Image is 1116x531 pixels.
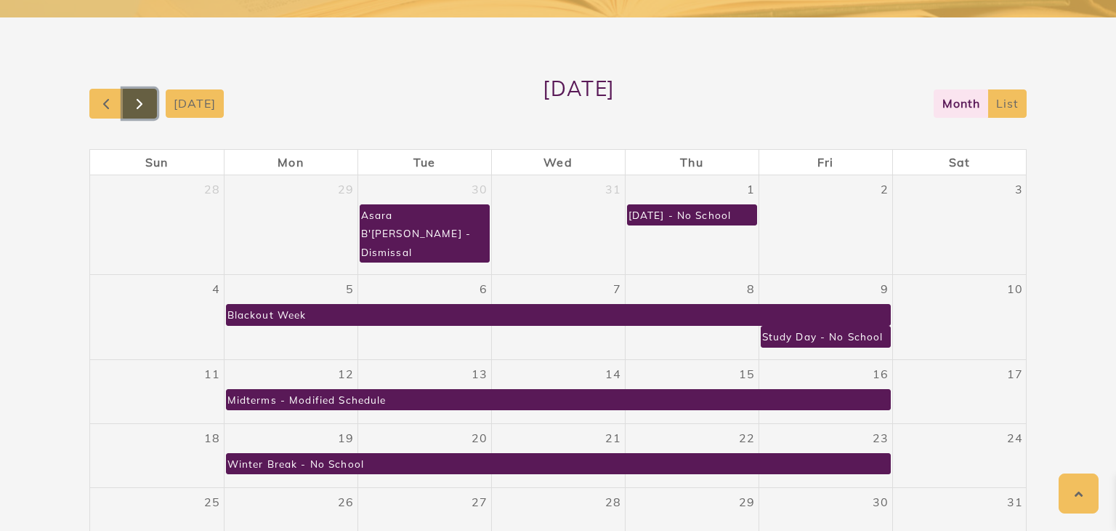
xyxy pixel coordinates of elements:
[469,424,490,452] a: January 20, 2026
[761,326,891,347] a: Study Day - No School
[226,453,891,474] a: Winter Break - No School
[491,359,625,423] td: January 14, 2026
[335,175,357,203] a: December 29, 2025
[335,488,357,516] a: January 26, 2026
[227,390,387,410] div: Midterms - Modified Schedule
[224,423,357,487] td: January 19, 2026
[491,423,625,487] td: January 21, 2026
[469,175,490,203] a: December 30, 2025
[892,423,1026,487] td: January 24, 2026
[360,205,489,262] div: Asara B'[PERSON_NAME] - Dismissal
[892,359,1026,423] td: January 17, 2026
[491,175,625,275] td: December 31, 2025
[934,89,988,118] button: month
[602,360,624,388] a: January 14, 2026
[744,275,758,303] a: January 8, 2026
[89,89,124,119] button: Previous month
[1004,424,1026,452] a: January 24, 2026
[469,360,490,388] a: January 13, 2026
[226,304,891,325] a: Blackout Week
[1012,175,1026,203] a: January 3, 2026
[357,275,491,359] td: January 6, 2026
[90,423,224,487] td: January 18, 2026
[477,275,490,303] a: January 6, 2026
[744,175,758,203] a: January 1, 2026
[166,89,225,118] button: [DATE]
[759,275,892,359] td: January 9, 2026
[335,424,357,452] a: January 19, 2026
[142,150,171,175] a: Sunday
[411,150,438,175] a: Tuesday
[625,275,759,359] td: January 8, 2026
[870,360,891,388] a: January 16, 2026
[201,175,223,203] a: December 28, 2025
[814,150,836,175] a: Friday
[946,150,973,175] a: Saturday
[227,454,365,474] div: Winter Break - No School
[1004,488,1026,516] a: January 31, 2026
[123,89,157,119] button: Next month
[224,275,357,359] td: January 5, 2026
[625,175,759,275] td: January 1, 2026
[892,175,1026,275] td: January 3, 2026
[357,423,491,487] td: January 20, 2026
[759,359,892,423] td: January 16, 2026
[878,175,891,203] a: January 2, 2026
[870,424,891,452] a: January 23, 2026
[201,424,223,452] a: January 18, 2026
[610,275,624,303] a: January 7, 2026
[628,205,732,225] div: [DATE] - No School
[602,488,624,516] a: January 28, 2026
[224,175,357,275] td: December 29, 2025
[602,175,624,203] a: December 31, 2025
[878,275,891,303] a: January 9, 2026
[736,360,758,388] a: January 15, 2026
[360,204,490,263] a: Asara B'[PERSON_NAME] - Dismissal
[987,89,1027,118] button: list
[209,275,223,303] a: January 4, 2026
[1004,360,1026,388] a: January 17, 2026
[90,175,224,275] td: December 28, 2025
[736,488,758,516] a: January 29, 2026
[736,424,758,452] a: January 22, 2026
[625,423,759,487] td: January 22, 2026
[343,275,357,303] a: January 5, 2026
[335,360,357,388] a: January 12, 2026
[275,150,306,175] a: Monday
[357,359,491,423] td: January 13, 2026
[677,150,705,175] a: Thursday
[357,175,491,275] td: December 30, 2025
[1004,275,1026,303] a: January 10, 2026
[541,150,575,175] a: Wednesday
[227,305,307,324] div: Blackout Week
[759,175,892,275] td: January 2, 2026
[90,275,224,359] td: January 4, 2026
[892,275,1026,359] td: January 10, 2026
[201,488,223,516] a: January 25, 2026
[870,488,891,516] a: January 30, 2026
[761,327,884,346] div: Study Day - No School
[543,76,615,131] h2: [DATE]
[625,359,759,423] td: January 15, 2026
[469,488,490,516] a: January 27, 2026
[201,360,223,388] a: January 11, 2026
[759,423,892,487] td: January 23, 2026
[90,359,224,423] td: January 11, 2026
[226,389,891,410] a: Midterms - Modified Schedule
[491,275,625,359] td: January 7, 2026
[602,424,624,452] a: January 21, 2026
[627,204,757,225] a: [DATE] - No School
[224,359,357,423] td: January 12, 2026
